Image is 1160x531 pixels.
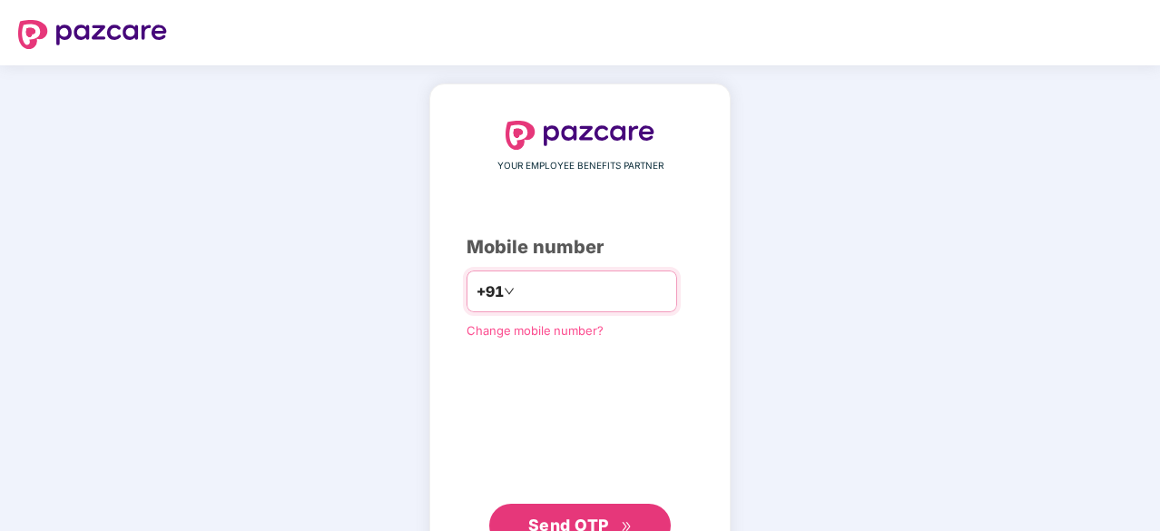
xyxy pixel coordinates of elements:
a: Change mobile number? [467,323,604,338]
span: YOUR EMPLOYEE BENEFITS PARTNER [497,159,664,173]
span: +91 [477,280,504,303]
span: down [504,286,515,297]
img: logo [18,20,167,49]
img: logo [506,121,654,150]
div: Mobile number [467,233,693,261]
